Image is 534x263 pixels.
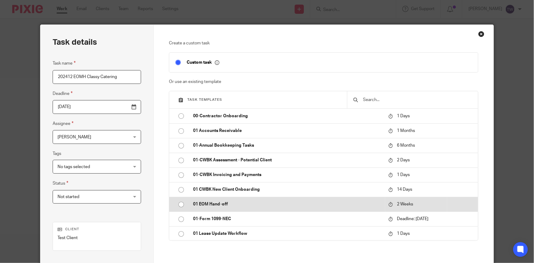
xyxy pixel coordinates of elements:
span: 6 Months [397,143,415,148]
p: 01 Accounts Receivable [193,128,382,134]
p: 01 Lease Update Workflow [193,231,382,237]
span: 2 Weeks [397,202,413,206]
p: Custom task [187,60,219,65]
p: Test Client [58,235,136,241]
p: 01 EOM Hand-off [193,201,382,207]
p: 01-CWBK Invoicing and Payments [193,172,382,178]
p: Create a custom task [169,40,478,46]
label: Task name [53,60,76,67]
label: Deadline [53,90,73,97]
label: Tags [53,151,61,157]
span: Deadline: [DATE] [397,217,428,221]
span: 2 Days [397,158,410,162]
p: Client [58,227,136,232]
p: 01-Annual Bookkeeping Tasks [193,142,382,148]
span: 1 Months [397,129,415,133]
p: 00-Contractor Onboarding [193,113,382,119]
span: 1 Days [397,231,410,236]
span: Not started [58,195,79,199]
p: 01-CWBK Assessment - Potential Client [193,157,382,163]
span: 1 Days [397,173,410,177]
input: Search... [363,96,472,103]
input: Task name [53,70,141,84]
span: No tags selected [58,165,90,169]
input: Pick a date [53,100,141,114]
p: 01-Form 1099-NEC [193,216,382,222]
span: 1 Days [397,114,410,118]
label: Assignee [53,120,73,127]
span: [PERSON_NAME] [58,135,91,139]
p: Or use an existing template [169,79,478,85]
div: Close this dialog window [478,31,484,37]
label: Status [53,180,68,187]
p: 01 CWBK New Client Onboarding [193,186,382,193]
span: 14 Days [397,187,412,192]
span: Task templates [187,98,222,101]
h2: Task details [53,37,97,47]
